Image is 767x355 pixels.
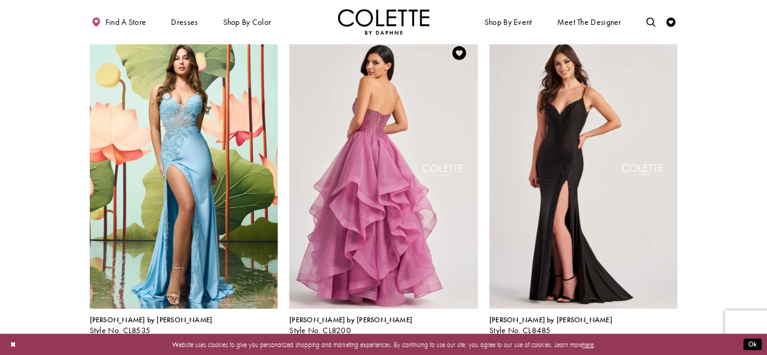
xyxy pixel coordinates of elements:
[90,325,151,336] span: Style No. CL8535
[169,9,200,35] span: Dresses
[90,315,213,325] span: [PERSON_NAME] by [PERSON_NAME]
[484,18,532,27] span: Shop By Event
[289,316,412,336] div: Colette by Daphne Style No. CL8200
[289,315,412,325] span: [PERSON_NAME] by [PERSON_NAME]
[171,18,198,27] span: Dresses
[583,340,594,348] a: here
[489,35,678,309] a: Visit Colette by Daphne Style No. CL8485 Page
[66,338,701,350] p: Website uses cookies to give you personalized shopping and marketing experiences. By continuing t...
[289,325,351,336] span: Style No. CL8200
[223,18,271,27] span: Shop by color
[644,9,658,35] a: Toggle search
[5,336,21,353] button: Close Dialog
[743,339,762,350] button: Submit Dialog
[338,9,430,35] img: Colette by Daphne
[555,9,624,35] a: Meet the designer
[489,316,612,336] div: Colette by Daphne Style No. CL8485
[338,9,430,35] a: Visit Home Page
[489,315,612,325] span: [PERSON_NAME] by [PERSON_NAME]
[557,18,621,27] span: Meet the designer
[289,35,478,309] a: Visit Colette by Daphne Style No. CL8200 Page
[664,9,678,35] a: Check Wishlist
[90,35,278,309] a: Visit Colette by Daphne Style No. CL8535 Page
[90,316,213,336] div: Colette by Daphne Style No. CL8535
[482,9,534,35] span: Shop By Event
[449,44,469,63] a: Add to Wishlist
[489,325,551,336] span: Style No. CL8485
[106,18,147,27] span: Find a store
[221,9,273,35] span: Shop by color
[90,9,149,35] a: Find a store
